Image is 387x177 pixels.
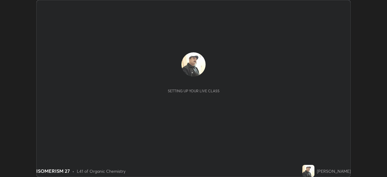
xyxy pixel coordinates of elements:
img: 8789f57d21a94de8b089b2eaa565dc50.jpg [302,165,314,177]
div: [PERSON_NAME] [317,168,351,174]
div: Setting up your live class [168,89,220,93]
div: ISOMERISM 27 [36,167,70,175]
img: 8789f57d21a94de8b089b2eaa565dc50.jpg [181,52,206,77]
div: L41 of Organic Chemistry [77,168,125,174]
div: • [72,168,74,174]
